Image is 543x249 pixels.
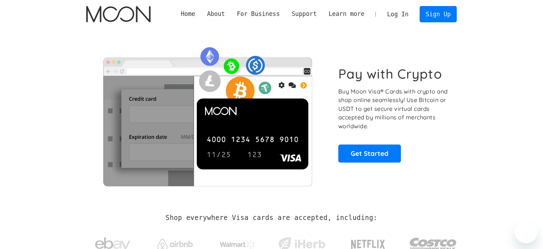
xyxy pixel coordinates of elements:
div: For Business [237,10,280,18]
a: Get Started [338,145,401,162]
iframe: Button to launch messaging window [515,221,537,243]
div: Support [292,10,317,18]
div: Support [286,10,322,18]
a: Log In [381,6,414,22]
div: About [207,10,225,18]
img: Moon Logo [86,6,150,22]
a: home [86,6,150,22]
div: About [201,10,231,18]
div: Learn more [328,10,364,18]
a: Sign Up [420,6,456,22]
h2: Shop everywhere Visa cards are accepted, including: [165,214,377,222]
div: For Business [231,10,286,18]
img: Walmart [220,240,255,249]
h1: Pay with Crypto [338,66,442,82]
div: Learn more [323,10,370,18]
img: Moon Cards let you spend your crypto anywhere Visa is accepted. [86,42,328,186]
a: Home [175,10,201,18]
p: Buy Moon Visa® Cards with crypto and shop online seamlessly! Use Bitcoin or USDT to get secure vi... [338,87,449,131]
